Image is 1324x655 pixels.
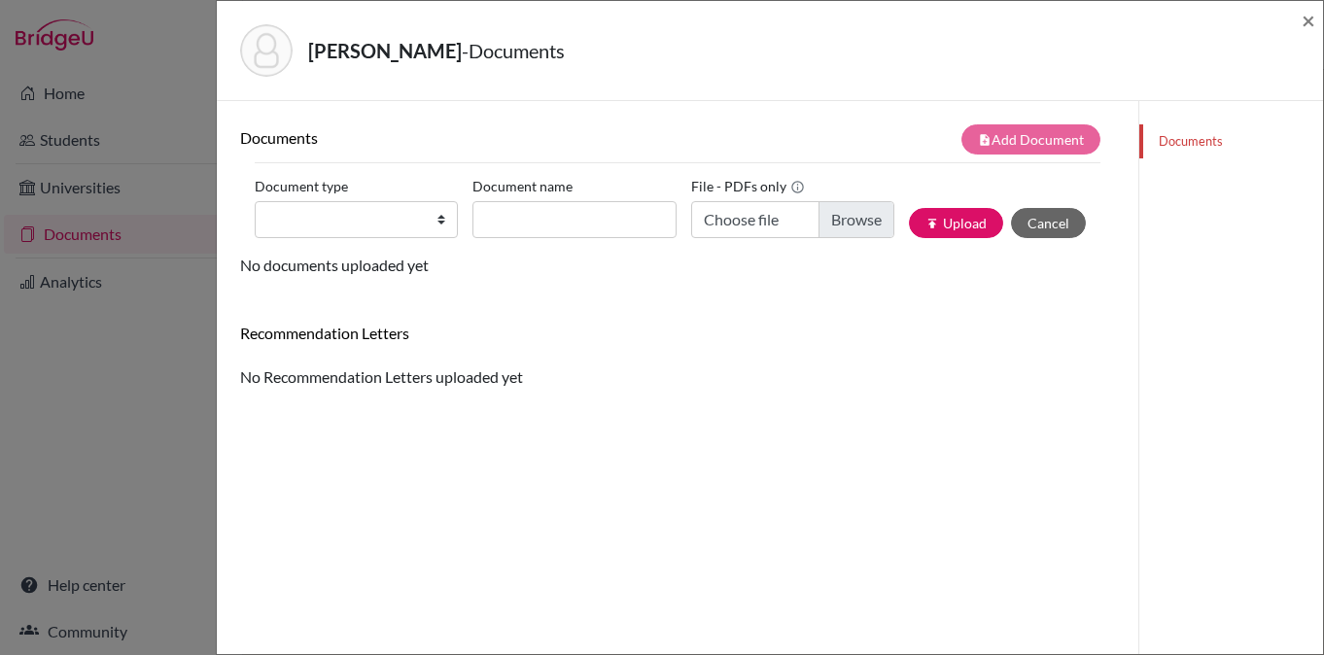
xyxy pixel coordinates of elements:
button: publishUpload [909,208,1003,238]
span: × [1302,6,1315,34]
span: - Documents [462,39,565,62]
strong: [PERSON_NAME] [308,39,462,62]
i: publish [925,217,939,230]
button: note_addAdd Document [961,124,1100,155]
button: Cancel [1011,208,1086,238]
i: note_add [978,133,992,147]
label: Document name [472,171,573,201]
label: Document type [255,171,348,201]
h6: Documents [240,128,678,147]
a: Documents [1139,124,1323,158]
div: No documents uploaded yet [240,124,1115,277]
div: No Recommendation Letters uploaded yet [240,324,1115,389]
label: File - PDFs only [691,171,805,201]
button: Close [1302,9,1315,32]
h6: Recommendation Letters [240,324,1115,342]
